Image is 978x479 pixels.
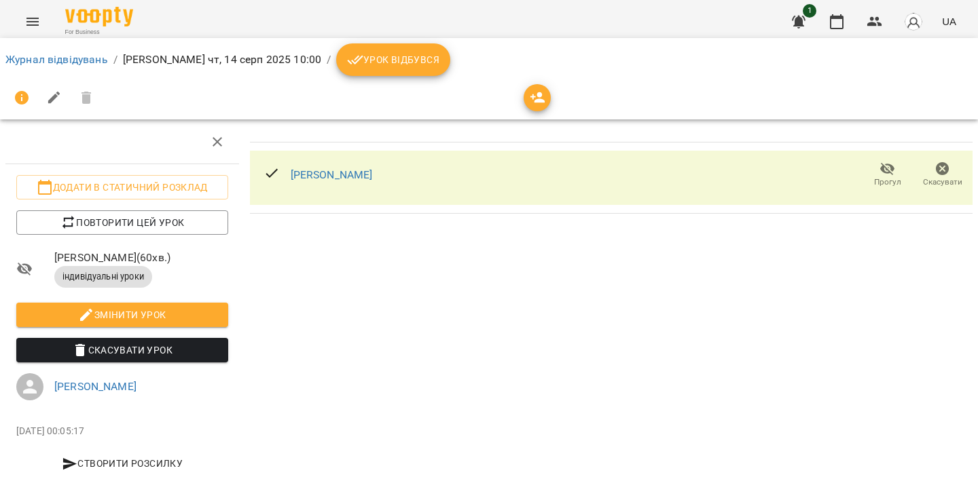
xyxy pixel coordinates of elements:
[803,4,816,18] span: 1
[937,9,962,34] button: UA
[915,156,970,194] button: Скасувати
[347,52,439,68] span: Урок відбувся
[65,28,133,37] span: For Business
[16,451,228,476] button: Створити розсилку
[5,43,973,76] nav: breadcrumb
[65,7,133,26] img: Voopty Logo
[336,43,450,76] button: Урок відбувся
[5,53,108,66] a: Журнал відвідувань
[22,455,223,472] span: Створити розсилку
[16,338,228,362] button: Скасувати Урок
[327,52,331,68] li: /
[16,5,49,38] button: Menu
[27,179,217,195] span: Додати в статичний розклад
[27,214,217,231] span: Повторити цей урок
[16,175,228,199] button: Додати в статичний розклад
[942,14,956,28] span: UA
[923,176,962,188] span: Скасувати
[16,303,228,327] button: Змінити урок
[113,52,117,68] li: /
[54,380,137,393] a: [PERSON_NAME]
[291,168,373,181] a: [PERSON_NAME]
[54,250,228,266] span: [PERSON_NAME] ( 60 хв. )
[16,425,228,438] p: [DATE] 00:05:17
[123,52,321,68] p: [PERSON_NAME] чт, 14 серп 2025 10:00
[16,210,228,235] button: Повторити цей урок
[860,156,915,194] button: Прогул
[54,271,152,283] span: індивідуальні уроки
[874,176,901,188] span: Прогул
[904,12,923,31] img: avatar_s.png
[27,342,217,358] span: Скасувати Урок
[27,307,217,323] span: Змінити урок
